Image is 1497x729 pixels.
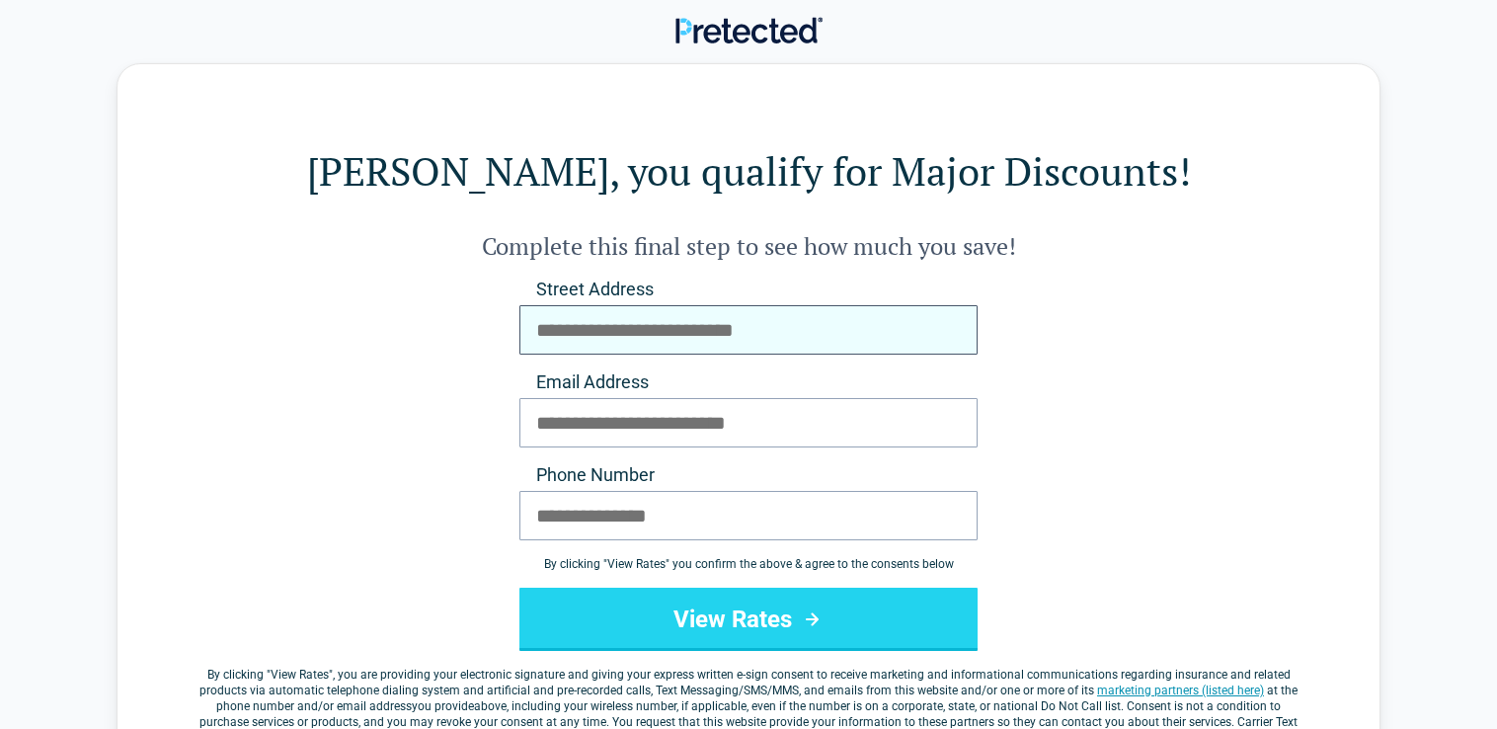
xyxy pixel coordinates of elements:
h2: Complete this final step to see how much you save! [197,230,1300,262]
label: Street Address [519,278,978,301]
span: View Rates [271,668,329,682]
button: View Rates [519,588,978,651]
div: By clicking " View Rates " you confirm the above & agree to the consents below [519,556,978,572]
label: Email Address [519,370,978,394]
label: Phone Number [519,463,978,487]
a: marketing partners (listed here) [1097,684,1264,697]
h1: [PERSON_NAME], you qualify for Major Discounts! [197,143,1300,199]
